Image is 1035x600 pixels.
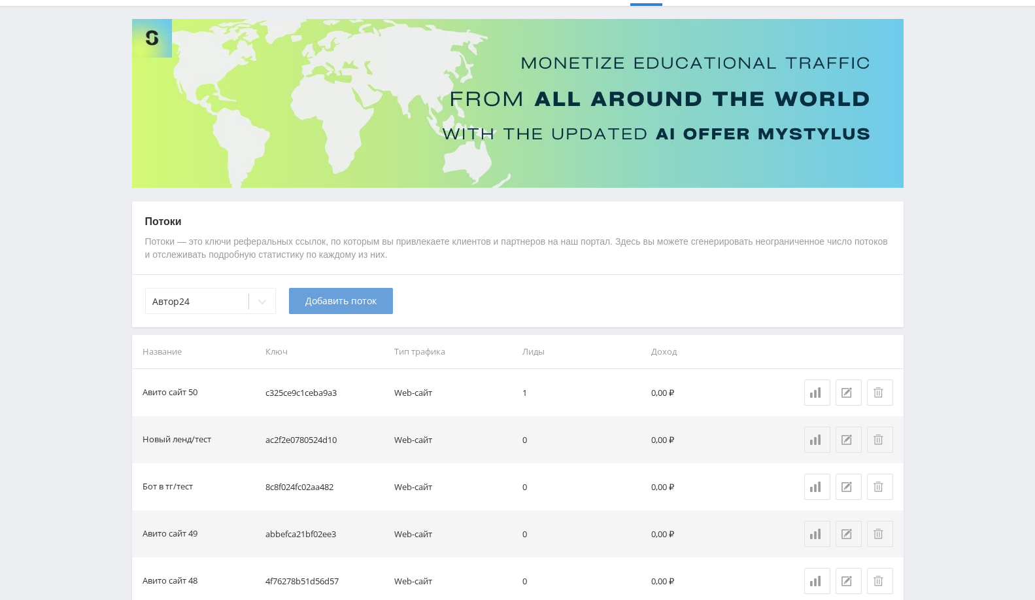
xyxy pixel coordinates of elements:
button: Добавить поток [289,288,393,314]
button: Удалить [867,521,893,547]
a: Статистика [804,521,830,547]
td: Web-сайт [389,416,518,463]
th: Название [132,335,261,368]
td: 1 [517,369,646,416]
button: Редактировать [836,379,862,406]
button: Удалить [867,379,893,406]
td: Web-сайт [389,510,518,557]
div: Авито сайт 50 [143,385,197,400]
img: Banner [132,19,904,188]
th: Ключ [260,335,389,368]
button: Редактировать [836,474,862,500]
a: Статистика [804,427,830,453]
td: 8c8f024fc02aa482 [260,463,389,510]
th: Лиды [517,335,646,368]
button: Редактировать [836,521,862,547]
button: Удалить [867,474,893,500]
button: Редактировать [836,568,862,594]
td: Web-сайт [389,369,518,416]
span: Добавить поток [305,296,377,306]
td: 0,00 ₽ [646,416,775,463]
p: Потоки [145,215,891,229]
a: Статистика [804,379,830,406]
td: 0 [517,416,646,463]
button: Удалить [867,568,893,594]
button: Удалить [867,427,893,453]
div: Новый ленд/тест [143,432,211,448]
td: ac2f2e0780524d10 [260,416,389,463]
a: Статистика [804,474,830,500]
div: Бот в тг/тест [143,480,193,495]
td: c325ce9c1ceba9a3 [260,369,389,416]
td: 0,00 ₽ [646,463,775,510]
div: Авито сайт 48 [143,574,197,589]
td: 0 [517,510,646,557]
p: Потоки — это ключи реферальных ссылок, по которым вы привлекаете клиентов и партнеров на наш порт... [145,236,891,261]
th: Тип трафика [389,335,518,368]
td: 0 [517,463,646,510]
td: 0,00 ₽ [646,369,775,416]
td: Web-сайт [389,463,518,510]
div: Авито сайт 49 [143,527,197,542]
a: Статистика [804,568,830,594]
td: 0,00 ₽ [646,510,775,557]
td: abbefca21bf02ee3 [260,510,389,557]
button: Редактировать [836,427,862,453]
th: Доход [646,335,775,368]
